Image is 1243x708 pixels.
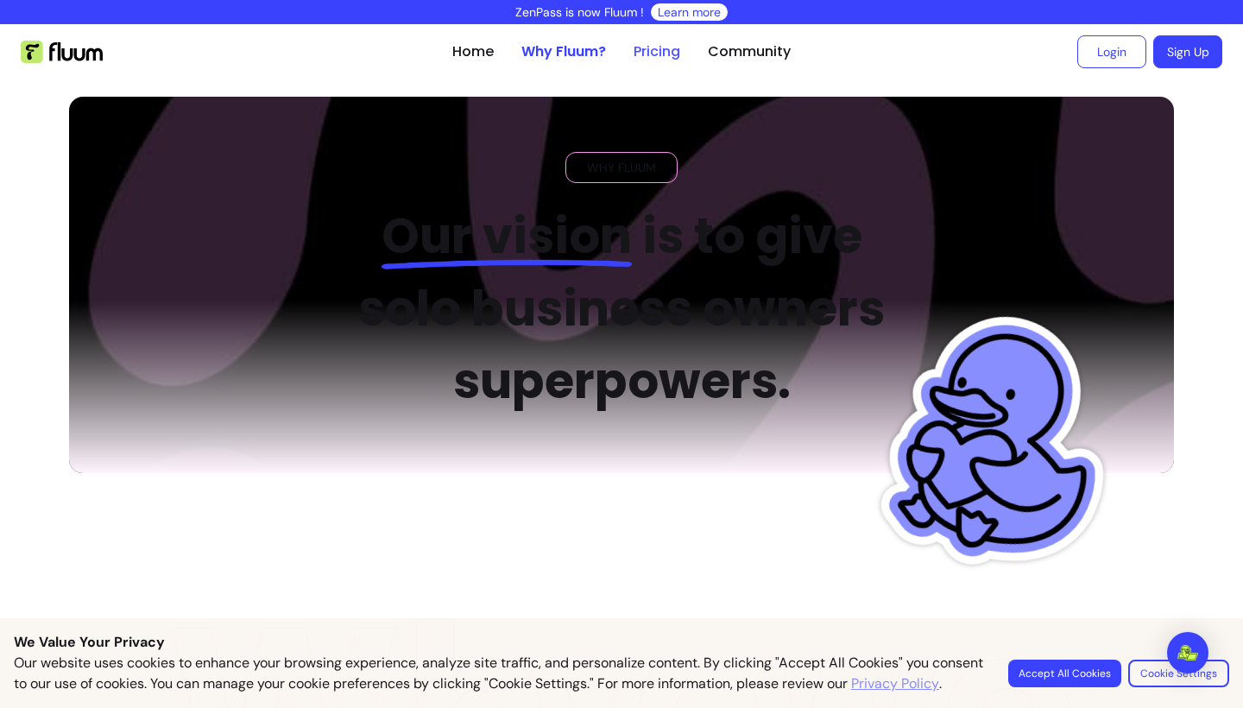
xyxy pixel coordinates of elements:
[580,159,663,176] span: WHY FLUUM
[330,200,914,418] h2: is to give solo business owners superpowers.
[658,3,721,21] a: Learn more
[14,653,987,694] p: Our website uses cookies to enhance your browsing experience, analyze site traffic, and personali...
[708,41,791,62] a: Community
[1128,660,1229,687] button: Cookie Settings
[1077,35,1146,68] a: Login
[851,673,939,694] a: Privacy Policy
[1008,660,1121,687] button: Accept All Cookies
[1153,35,1222,68] a: Sign Up
[21,41,103,63] img: Fluum Logo
[382,202,632,270] span: Our vision
[1167,632,1208,673] div: Open Intercom Messenger
[515,3,644,21] p: ZenPass is now Fluum !
[634,41,680,62] a: Pricing
[14,632,1229,653] p: We Value Your Privacy
[866,274,1138,613] img: Fluum Duck sticker
[452,41,494,62] a: Home
[521,41,606,62] a: Why Fluum?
